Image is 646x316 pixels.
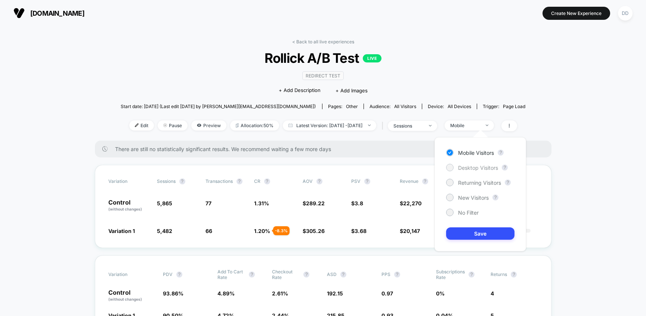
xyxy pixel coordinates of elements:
span: Subscriptions Rate [436,269,465,280]
div: Mobile [450,123,480,128]
button: ? [340,271,346,277]
span: Mobile Visitors [458,150,494,156]
div: Pages: [328,104,358,109]
span: Allocation: 50% [230,120,279,131]
span: 77 [205,200,211,206]
button: ? [505,180,511,185]
span: $ [351,200,363,206]
span: 3.8 [355,200,363,206]
button: [DOMAIN_NAME] [11,7,87,19]
span: New Visitors [458,194,489,201]
span: 93.86 % [163,290,183,297]
button: Create New Experience [543,7,610,20]
span: Variation [108,269,149,280]
span: 0 % [436,290,445,297]
div: Audience: [370,104,416,109]
div: DD [618,6,633,21]
img: Visually logo [13,7,25,19]
button: ? [394,271,400,277]
button: ? [303,271,309,277]
span: CR [254,178,260,184]
button: ? [498,150,504,156]
span: (without changes) [108,207,142,211]
div: sessions [393,123,423,129]
span: | [380,120,388,131]
span: PSV [351,178,361,184]
img: edit [135,123,139,127]
img: end [429,125,432,126]
img: end [163,123,167,127]
p: Control [108,289,155,302]
button: ? [511,271,517,277]
button: DD [616,6,635,21]
span: No Filter [458,209,479,216]
span: Device: [422,104,477,109]
span: $ [400,228,420,234]
span: + Add Description [279,87,321,94]
span: Returns [491,271,507,277]
span: 66 [205,228,212,234]
span: $ [351,228,367,234]
button: ? [237,178,242,184]
span: $ [303,228,325,234]
span: Revenue [400,178,418,184]
button: ? [469,271,475,277]
img: end [486,125,488,126]
p: Control [108,199,149,212]
button: ? [249,271,255,277]
span: Redirect Test [302,71,344,80]
img: calendar [288,123,293,127]
span: Edit [129,120,154,131]
span: other [346,104,358,109]
span: Variation 1 [108,228,135,234]
span: Transactions [205,178,233,184]
span: PDV [163,271,173,277]
span: 5,482 [157,228,172,234]
span: Preview [191,120,226,131]
span: 2.61 % [272,290,288,297]
button: ? [422,178,428,184]
span: 305.26 [306,228,325,234]
button: ? [492,194,498,200]
span: 3.68 [355,228,367,234]
span: All Visitors [394,104,416,109]
button: ? [316,178,322,184]
button: ? [364,178,370,184]
span: 4.89 % [217,290,235,297]
button: Save [446,227,514,240]
span: PPS [381,271,390,277]
span: Rollick A/B Test [141,50,505,66]
span: 1.20 % [254,228,270,234]
span: 5,865 [157,200,172,206]
span: 1.31 % [254,200,269,206]
img: end [368,125,371,126]
span: Returning Visitors [458,180,501,186]
span: 22,270 [403,200,421,206]
span: Sessions [157,178,176,184]
span: + Add Images [336,88,368,93]
span: There are still no statistically significant results. We recommend waiting a few more days [115,146,537,152]
span: 289.22 [306,200,325,206]
span: all devices [448,104,471,109]
span: Latest Version: [DATE] - [DATE] [283,120,376,131]
span: Pause [158,120,188,131]
button: ? [176,271,182,277]
a: < Back to all live experiences [292,39,354,45]
span: (without changes) [108,297,142,301]
span: [DOMAIN_NAME] [30,9,84,17]
span: 20,147 [403,228,420,234]
button: ? [179,178,185,184]
span: Page Load [503,104,525,109]
span: Add To Cart Rate [217,269,245,280]
span: AOV [303,178,313,184]
span: Variation [108,178,149,184]
span: $ [303,200,325,206]
button: ? [264,178,270,184]
p: LIVE [363,54,381,62]
span: 192.15 [327,290,343,297]
img: rebalance [236,123,239,128]
span: Checkout Rate [272,269,300,280]
span: Start date: [DATE] (Last edit [DATE] by [PERSON_NAME][EMAIL_ADDRESS][DOMAIN_NAME]) [121,104,316,109]
span: 0.97 [381,290,393,297]
button: ? [502,165,508,171]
